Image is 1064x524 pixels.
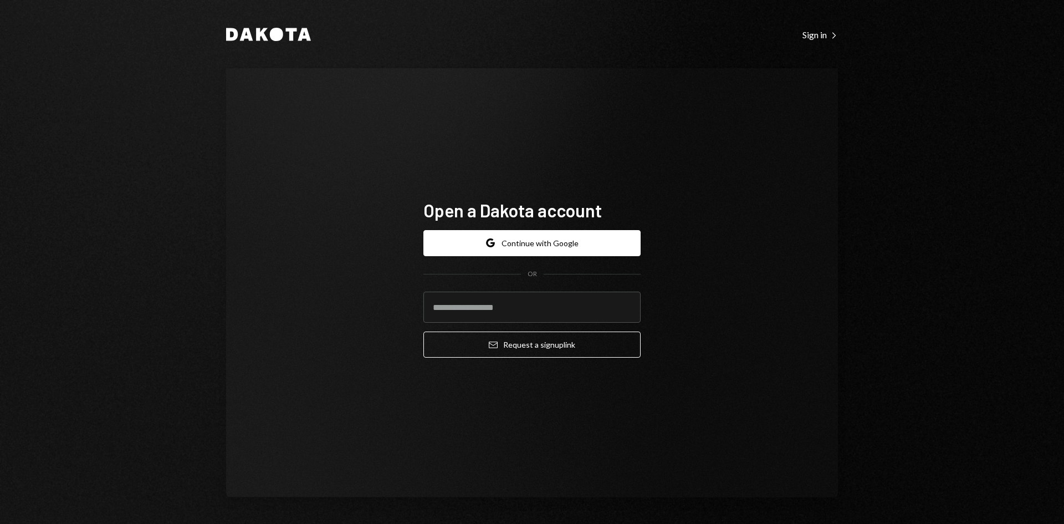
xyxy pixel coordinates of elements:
div: Sign in [802,29,838,40]
button: Continue with Google [423,230,641,256]
button: Request a signuplink [423,332,641,358]
a: Sign in [802,28,838,40]
div: OR [528,269,537,279]
h1: Open a Dakota account [423,199,641,221]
